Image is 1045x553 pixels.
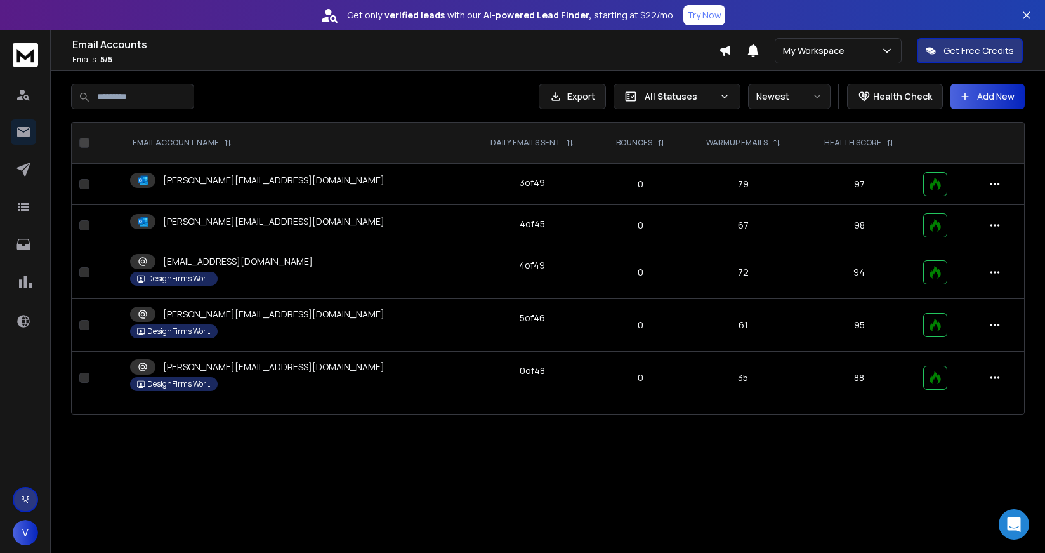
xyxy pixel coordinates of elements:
[847,84,943,109] button: Health Check
[748,84,831,109] button: Newest
[824,138,881,148] p: HEALTH SCORE
[384,9,445,22] strong: verified leads
[605,266,676,279] p: 0
[520,364,545,377] div: 0 of 48
[684,299,803,352] td: 61
[943,44,1014,57] p: Get Free Credits
[483,9,591,22] strong: AI-powered Lead Finder,
[519,259,545,272] div: 4 of 49
[873,90,932,103] p: Health Check
[683,5,725,25] button: Try Now
[803,299,916,352] td: 95
[133,138,232,148] div: EMAIL ACCOUNT NAME
[605,219,676,232] p: 0
[520,218,545,230] div: 4 of 45
[147,326,211,336] p: DesignFirms Workspace
[684,164,803,205] td: 79
[616,138,652,148] p: BOUNCES
[163,308,384,321] p: [PERSON_NAME][EMAIL_ADDRESS][DOMAIN_NAME]
[147,379,211,389] p: DesignFirms Workspace
[72,37,719,52] h1: Email Accounts
[347,9,673,22] p: Get only with our starting at $22/mo
[539,84,606,109] button: Export
[684,246,803,299] td: 72
[490,138,561,148] p: DAILY EMAILS SENT
[684,205,803,246] td: 67
[803,352,916,404] td: 88
[687,9,721,22] p: Try Now
[163,255,313,268] p: [EMAIL_ADDRESS][DOMAIN_NAME]
[163,215,384,228] p: [PERSON_NAME][EMAIL_ADDRESS][DOMAIN_NAME]
[803,164,916,205] td: 97
[783,44,850,57] p: My Workspace
[13,520,38,545] button: V
[605,371,676,384] p: 0
[72,55,719,65] p: Emails :
[163,174,384,187] p: [PERSON_NAME][EMAIL_ADDRESS][DOMAIN_NAME]
[520,312,545,324] div: 5 of 46
[917,38,1023,63] button: Get Free Credits
[645,90,714,103] p: All Statuses
[605,178,676,190] p: 0
[706,138,768,148] p: WARMUP EMAILS
[147,274,211,284] p: DesignFirms Workspace
[163,361,384,373] p: [PERSON_NAME][EMAIL_ADDRESS][DOMAIN_NAME]
[950,84,1025,109] button: Add New
[13,43,38,67] img: logo
[803,246,916,299] td: 94
[999,509,1029,540] div: Open Intercom Messenger
[605,319,676,331] p: 0
[100,54,112,65] span: 5 / 5
[520,177,545,189] div: 3 of 49
[803,205,916,246] td: 98
[684,352,803,404] td: 35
